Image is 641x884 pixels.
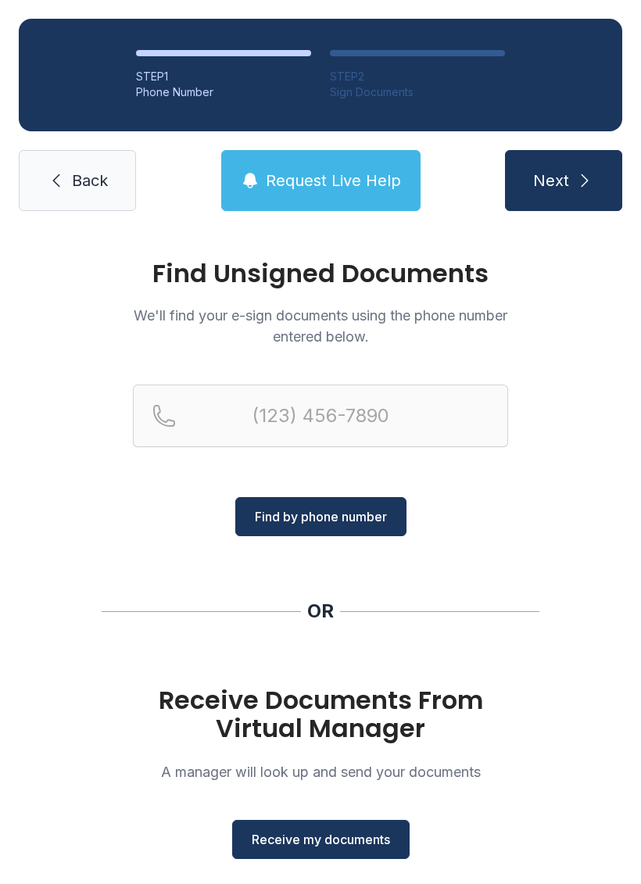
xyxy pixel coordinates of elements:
[136,84,311,100] div: Phone Number
[266,170,401,191] span: Request Live Help
[252,830,390,849] span: Receive my documents
[533,170,569,191] span: Next
[133,305,508,347] p: We'll find your e-sign documents using the phone number entered below.
[72,170,108,191] span: Back
[133,385,508,447] input: Reservation phone number
[133,261,508,286] h1: Find Unsigned Documents
[133,686,508,743] h1: Receive Documents From Virtual Manager
[330,69,505,84] div: STEP 2
[136,69,311,84] div: STEP 1
[255,507,387,526] span: Find by phone number
[133,761,508,782] p: A manager will look up and send your documents
[330,84,505,100] div: Sign Documents
[307,599,334,624] div: OR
